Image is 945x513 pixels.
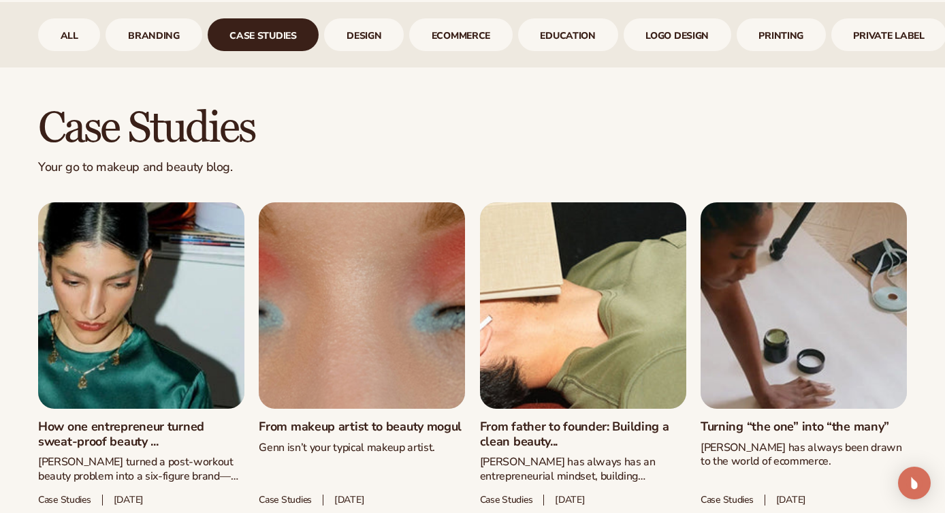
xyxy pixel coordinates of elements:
a: From father to founder: Building a clean beauty... [480,420,686,449]
div: 8 / 9 [737,18,826,51]
a: branding [106,18,202,51]
a: design [324,18,404,51]
p: Your go to makeup and beauty blog. [38,159,907,175]
a: printing [737,18,826,51]
a: Education [518,18,618,51]
div: 4 / 9 [324,18,404,51]
a: case studies [208,18,319,51]
span: Case studies [701,495,754,506]
a: How one entrepreneur turned sweat-proof beauty ... [38,420,244,449]
span: Case studies [480,495,533,506]
div: 3 / 9 [208,18,319,51]
div: 7 / 9 [624,18,731,51]
div: 2 / 9 [106,18,202,51]
div: 1 / 9 [38,18,100,51]
span: Case studies [259,495,312,506]
span: Case studies [38,495,91,506]
h2: case studies [38,106,907,151]
a: All [38,18,100,51]
div: 6 / 9 [518,18,618,51]
div: 5 / 9 [409,18,513,51]
a: ecommerce [409,18,513,51]
a: logo design [624,18,731,51]
div: Open Intercom Messenger [898,467,931,499]
a: From makeup artist to beauty mogul [259,420,465,435]
a: Turning “the one” into “the many” [701,420,907,435]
